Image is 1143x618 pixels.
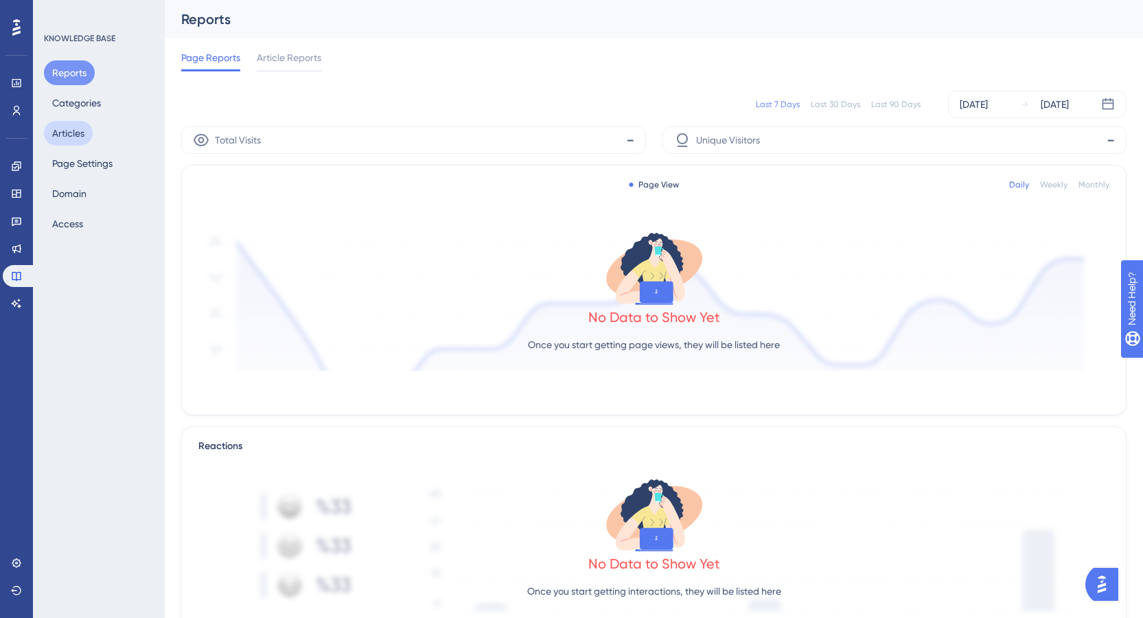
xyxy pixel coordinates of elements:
[811,99,860,110] div: Last 30 Days
[32,3,86,20] span: Need Help?
[1078,179,1109,190] div: Monthly
[44,211,91,236] button: Access
[44,181,95,206] button: Domain
[1107,129,1115,151] span: -
[44,151,121,176] button: Page Settings
[181,49,240,66] span: Page Reports
[696,132,760,148] span: Unique Visitors
[871,99,921,110] div: Last 90 Days
[1085,564,1127,605] iframe: UserGuiding AI Assistant Launcher
[257,49,321,66] span: Article Reports
[44,60,95,85] button: Reports
[1041,96,1069,113] div: [DATE]
[44,33,115,44] div: KNOWLEDGE BASE
[181,10,1092,29] div: Reports
[1009,179,1029,190] div: Daily
[756,99,800,110] div: Last 7 Days
[44,91,109,115] button: Categories
[215,132,261,148] span: Total Visits
[527,583,781,599] p: Once you start getting interactions, they will be listed here
[198,438,1109,455] div: Reactions
[626,129,634,151] span: -
[588,554,720,573] div: No Data to Show Yet
[588,308,720,327] div: No Data to Show Yet
[960,96,988,113] div: [DATE]
[528,336,780,353] p: Once you start getting page views, they will be listed here
[629,179,679,190] div: Page View
[44,121,93,146] button: Articles
[1040,179,1067,190] div: Weekly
